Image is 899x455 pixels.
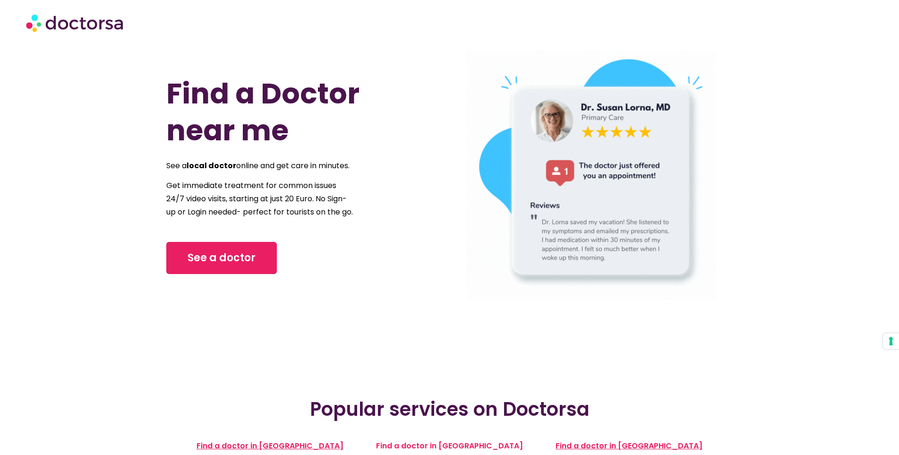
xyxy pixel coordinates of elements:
span: Get immediate treatment for common issues 24/7 video visits, starting at just 20 Euro. No Sign-up... [166,180,353,217]
a: Find a doctor in [GEOGRAPHIC_DATA] [197,440,343,451]
strong: local doctor [187,160,236,171]
p: See a online and get care in minutes. [166,159,353,172]
img: doctor in Barcelona Spain [467,50,716,300]
iframe: Customer reviews powered by Trustpilot [209,333,691,346]
span: See a doctor [188,250,256,266]
h2: Popular services on Doctorsa [185,398,714,421]
a: See a doctor [166,242,277,274]
a: Find a doctor in [GEOGRAPHIC_DATA] [556,440,702,451]
a: Find a doctor in [GEOGRAPHIC_DATA] [376,440,523,451]
h1: Find a Doctor near me [166,75,416,149]
button: Your consent preferences for tracking technologies [883,333,899,349]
